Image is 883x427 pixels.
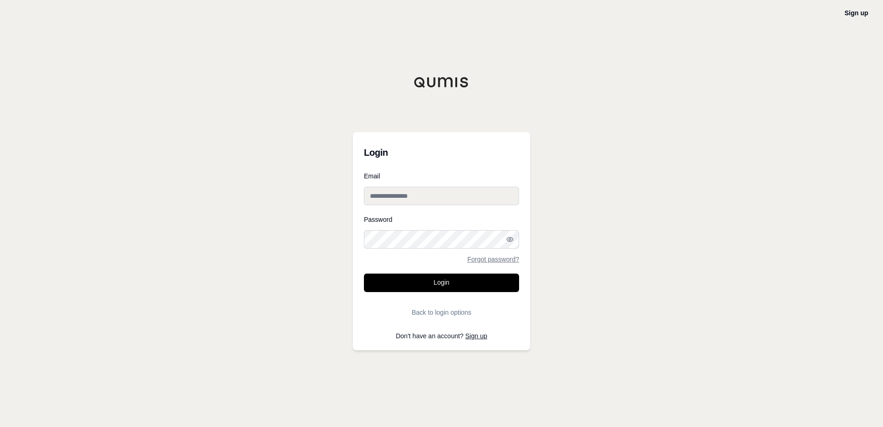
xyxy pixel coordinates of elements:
[364,274,519,292] button: Login
[364,143,519,162] h3: Login
[364,303,519,322] button: Back to login options
[364,173,519,179] label: Email
[466,332,487,340] a: Sign up
[414,77,469,88] img: Qumis
[845,9,868,17] a: Sign up
[364,216,519,223] label: Password
[467,256,519,262] a: Forgot password?
[364,333,519,339] p: Don't have an account?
